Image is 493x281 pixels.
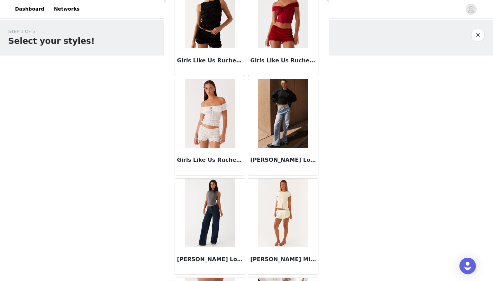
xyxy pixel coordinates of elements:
h3: Girls Like Us Ruched Mini Shorts - White [177,156,243,164]
h3: [PERSON_NAME] Low Rise Denim Jeans - Washed Denim [177,255,243,264]
img: Landon Mini Skort - Lemon [258,179,308,247]
h3: [PERSON_NAME] Low Rise Denim Jeans - Light Blue [250,156,316,164]
a: Dashboard [11,1,48,17]
img: Girls Like Us Ruched Mini Shorts - White [185,79,235,148]
h3: Girls Like Us Ruched Mini Shorts - Black [177,57,243,65]
img: Keanna Low Rise Denim Jeans - Washed Denim [185,179,235,247]
img: Keanna Low Rise Denim Jeans - Light Blue [258,79,308,148]
h3: Girls Like Us Ruched Mini Shorts - Maroon [250,57,316,65]
div: Open Intercom Messenger [459,258,476,274]
a: Networks [50,1,84,17]
h1: Select your styles! [8,35,95,47]
div: STEP 1 OF 5 [8,28,95,35]
div: avatar [468,4,474,15]
h3: [PERSON_NAME] Mini Skort - Lemon [250,255,316,264]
